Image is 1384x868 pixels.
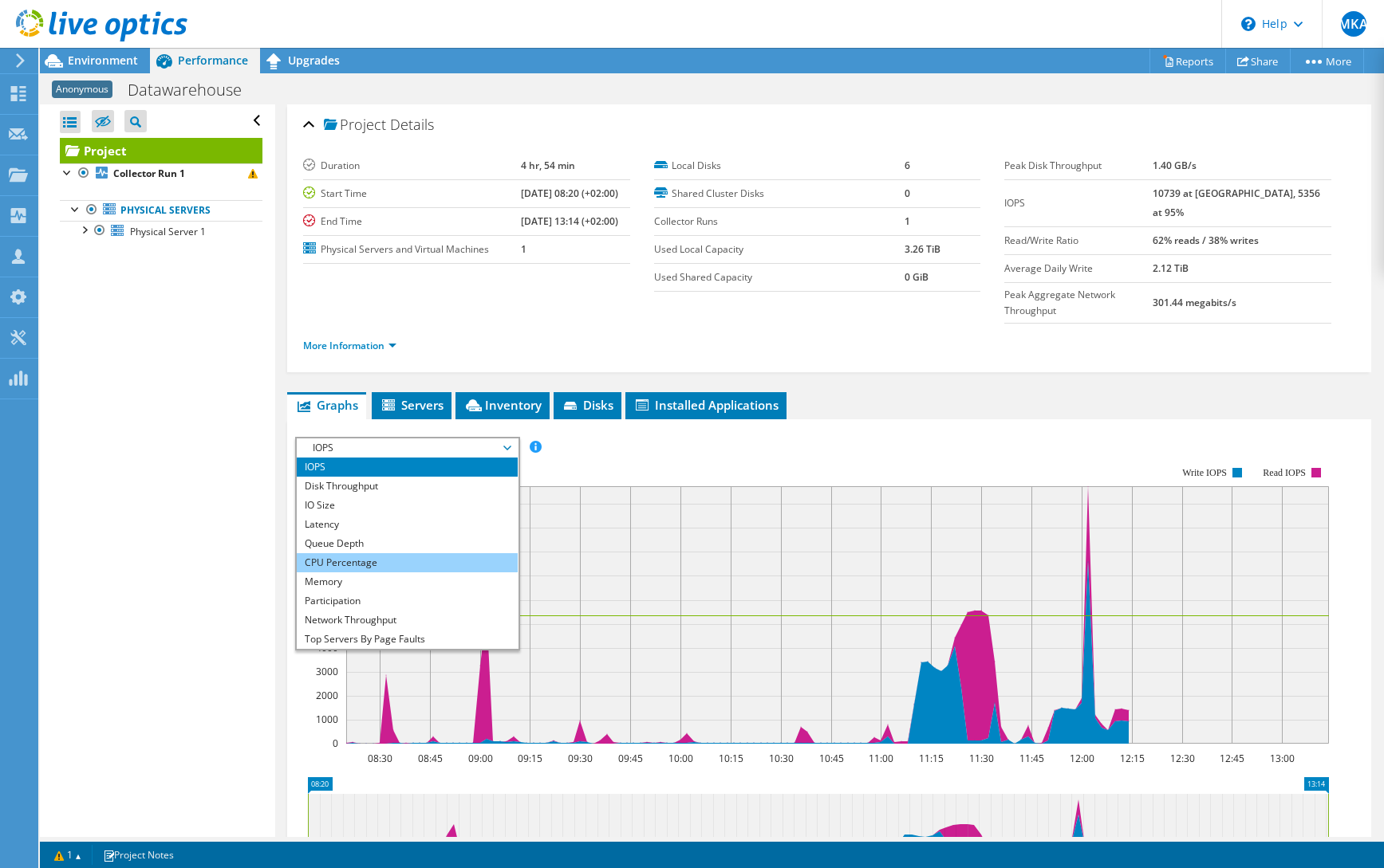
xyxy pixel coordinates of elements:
label: Used Shared Capacity [654,269,905,285]
a: Collector Run 1 [60,163,262,184]
span: Environment [68,53,138,68]
text: 13:00 [1269,752,1294,765]
text: 10:30 [768,752,793,765]
a: Reports [1149,49,1226,73]
text: 12:45 [1219,752,1244,765]
b: Collector Run 1 [113,167,185,180]
a: Project [60,138,262,163]
label: Shared Cluster Disks [654,186,905,202]
a: Project Notes [92,845,185,865]
label: Physical Servers and Virtual Machines [303,242,521,257]
span: Installed Applications [633,397,779,413]
span: Project [324,117,386,133]
a: Physical Servers [60,200,262,221]
li: Network Throughput [297,611,518,630]
li: Top Servers By Page Faults [297,630,518,649]
span: Upgrades [288,53,340,68]
span: Performance [178,53,248,68]
text: 11:00 [868,752,893,765]
text: 0 [333,736,338,750]
label: Local Disks [654,158,905,174]
b: 0 GiB [905,270,929,284]
span: Anonymous [52,81,112,98]
li: IO Size [297,496,518,515]
text: 10:45 [818,752,843,765]
text: 08:45 [417,752,442,765]
text: 08:30 [367,752,392,765]
label: Used Local Capacity [654,242,905,257]
b: [DATE] 08:20 (+02:00) [521,187,618,200]
text: 3000 [316,665,338,678]
a: Physical Server 1 [60,221,262,242]
label: Collector Runs [654,214,905,230]
label: Peak Aggregate Network Throughput [1004,287,1153,319]
li: IOPS [297,458,518,477]
li: Participation [297,591,518,611]
text: 1000 [316,713,338,726]
h1: Datawarehouse [120,81,266,99]
label: End Time [303,214,521,230]
b: 1.40 GB/s [1153,159,1197,172]
b: 1 [905,214,910,228]
text: 09:00 [467,752,492,765]
label: Peak Disk Throughput [1004,158,1153,174]
span: Graphs [295,397,358,413]
label: Duration [303,158,521,174]
label: Read/Write Ratio [1004,233,1153,249]
label: Average Daily Write [1004,261,1153,277]
span: Physical Server 1 [130,225,206,238]
b: 4 hr, 54 min [521,159,575,172]
a: Share [1225,49,1291,73]
b: 62% reads / 38% writes [1153,234,1259,247]
span: Servers [380,397,444,413]
b: 2.12 TiB [1153,261,1189,275]
text: 10:00 [668,752,692,765]
b: 3.26 TiB [905,242,940,256]
li: CPU Percentage [297,553,518,572]
label: Start Time [303,186,521,202]
li: Latency [297,515,518,534]
text: 10:15 [718,752,743,765]
label: IOPS [1004,195,1153,211]
text: 11:15 [918,752,943,765]
span: Details [390,115,434,134]
text: Write IOPS [1182,467,1227,478]
b: 1 [521,242,526,256]
text: 12:15 [1119,752,1144,765]
a: More [1290,49,1364,73]
li: Queue Depth [297,534,518,553]
span: Inventory [463,397,542,413]
b: 10739 at [GEOGRAPHIC_DATA], 5356 at 95% [1153,187,1320,219]
b: 301.44 megabits/s [1153,296,1236,309]
a: 1 [43,845,93,865]
b: 0 [905,187,910,200]
span: Disks [562,397,613,413]
text: 2000 [316,689,338,702]
span: MKA [1341,11,1366,37]
text: 09:30 [567,752,592,765]
b: 6 [905,159,910,172]
text: Read IOPS [1263,467,1306,478]
text: 09:45 [617,752,642,765]
text: 11:30 [968,752,993,765]
text: 09:15 [517,752,542,765]
a: More Information [303,339,396,352]
text: 12:30 [1169,752,1194,765]
text: 11:45 [1019,752,1043,765]
li: Memory [297,572,518,591]
b: [DATE] 13:14 (+02:00) [521,214,618,228]
span: IOPS [305,438,510,458]
li: Disk Throughput [297,477,518,496]
svg: \n [1241,17,1256,31]
text: 12:00 [1069,752,1094,765]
